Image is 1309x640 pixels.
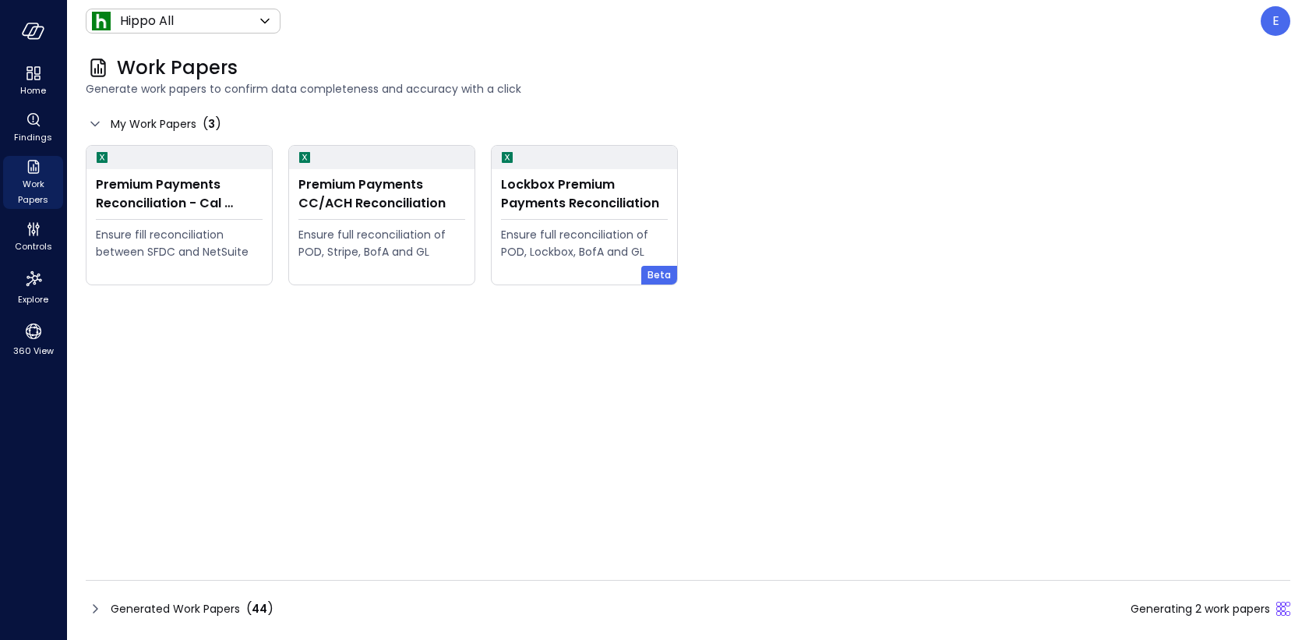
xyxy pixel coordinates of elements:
[3,218,63,256] div: Controls
[111,115,196,133] span: My Work Papers
[20,83,46,98] span: Home
[9,176,57,207] span: Work Papers
[3,318,63,360] div: 360 View
[3,265,63,309] div: Explore
[203,115,221,133] div: ( )
[117,55,238,80] span: Work Papers
[111,600,240,617] span: Generated Work Papers
[96,226,263,260] div: Ensure fill reconciliation between SFDC and NetSuite
[3,62,63,100] div: Home
[298,175,465,213] div: Premium Payments CC/ACH Reconciliation
[246,599,273,618] div: ( )
[96,175,263,213] div: Premium Payments Reconciliation - Cal Atlantic
[120,12,174,30] p: Hippo All
[1131,600,1270,617] span: Generating 2 work papers
[208,116,215,132] span: 3
[1276,602,1290,616] div: Sliding puzzle loader
[647,267,671,283] span: Beta
[1272,12,1279,30] p: E
[1261,6,1290,36] div: Eleanor Yehudai
[298,226,465,260] div: Ensure full reconciliation of POD, Stripe, BofA and GL
[13,343,54,359] span: 360 View
[14,129,52,145] span: Findings
[3,109,63,147] div: Findings
[86,80,1290,97] span: Generate work papers to confirm data completeness and accuracy with a click
[3,156,63,209] div: Work Papers
[252,601,267,617] span: 44
[501,226,668,260] div: Ensure full reconciliation of POD, Lockbox, BofA and GL
[18,292,48,307] span: Explore
[15,239,52,254] span: Controls
[92,12,111,30] img: Icon
[501,175,668,213] div: Lockbox Premium Payments Reconciliation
